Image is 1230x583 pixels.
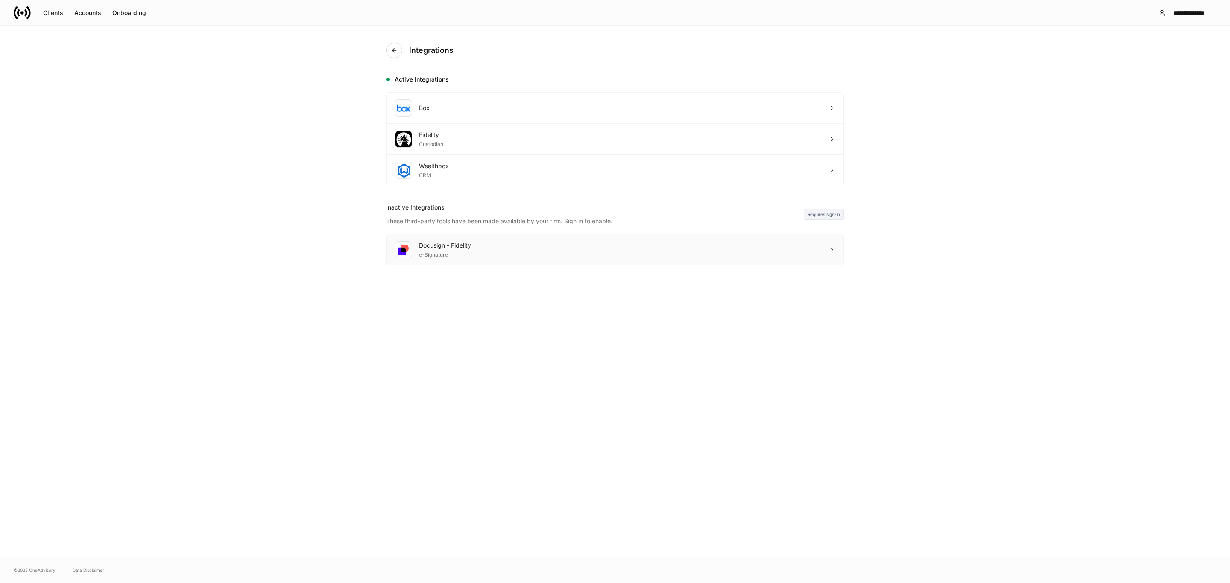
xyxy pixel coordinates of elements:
[419,170,449,179] div: CRM
[73,567,104,574] a: Data Disclaimer
[69,6,107,20] button: Accounts
[419,162,449,170] div: Wealthbox
[409,45,454,55] h4: Integrations
[395,75,844,84] h5: Active Integrations
[107,6,152,20] button: Onboarding
[386,212,804,225] div: These third-party tools have been made available by your firm. Sign in to enable.
[419,139,443,148] div: Custodian
[386,203,804,212] div: Inactive Integrations
[43,10,63,16] div: Clients
[419,241,471,250] div: Docusign - Fidelity
[14,567,56,574] span: © 2025 OneAdvisory
[419,104,430,112] div: Box
[419,250,471,258] div: e-Signature
[112,10,146,16] div: Onboarding
[397,104,410,112] img: oYqM9ojoZLfzCHUefNbBcWHcyDPbQKagtYciMC8pFl3iZXy3dU33Uwy+706y+0q2uJ1ghNQf2OIHrSh50tUd9HaB5oMc62p0G...
[74,10,101,16] div: Accounts
[419,131,443,139] div: Fidelity
[804,209,844,220] div: Requires sign-in
[38,6,69,20] button: Clients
